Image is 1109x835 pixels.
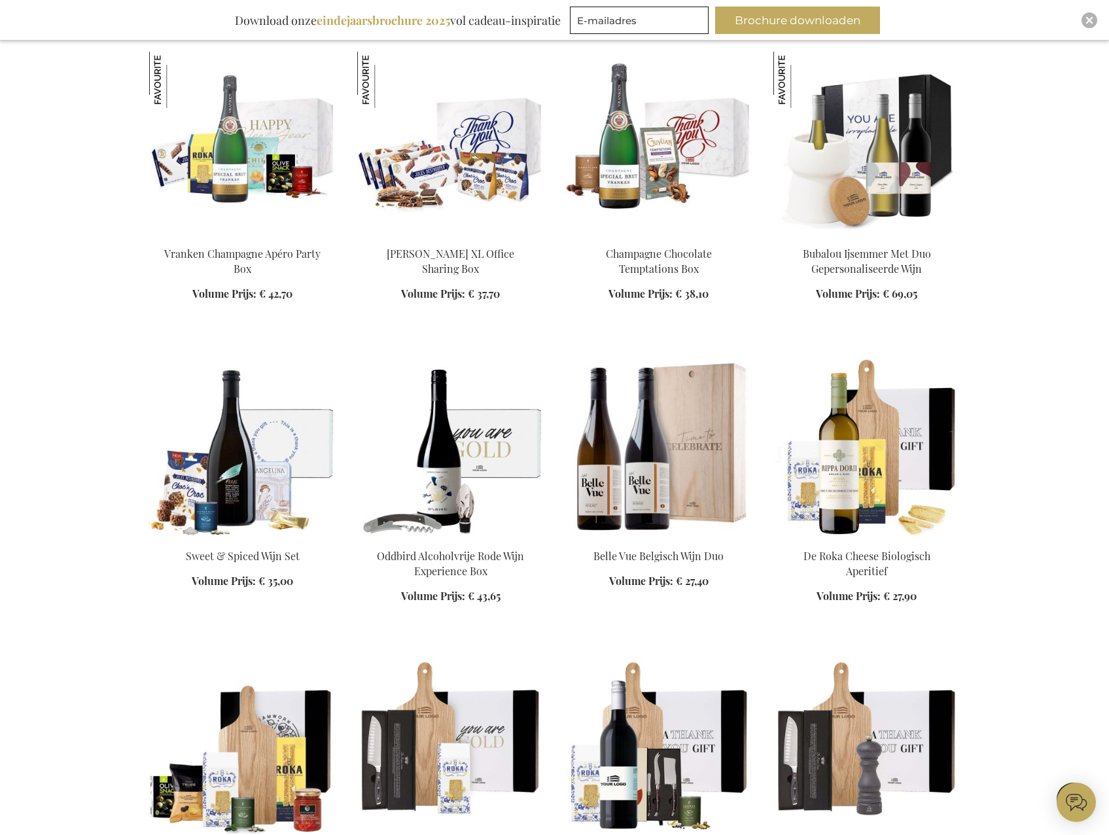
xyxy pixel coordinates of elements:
[676,574,709,588] span: € 27,40
[609,574,709,589] a: Volume Prijs: € 27,40
[565,354,752,537] img: Belle Vue Belgisch Wijn Duo
[192,287,256,300] span: Volume Prijs:
[773,354,960,537] img: De Roka Cheese Biologisch Aperitief
[675,287,709,300] span: € 38,10
[1082,12,1097,28] div: Close
[468,287,500,300] span: € 37,70
[570,7,709,34] input: E-mailadres
[565,532,752,544] a: Belle Vue Belgisch Wijn Duo
[401,589,465,603] span: Volume Prijs:
[401,589,501,604] a: Volume Prijs: € 43,65
[317,12,450,28] b: eindejaarsbrochure 2025
[817,589,881,603] span: Volume Prijs:
[357,52,414,108] img: Jules Destrooper XL Office Sharing Box
[570,7,713,38] form: marketing offers and promotions
[773,532,960,544] a: De Roka Cheese Biologisch Aperitief
[192,287,292,302] a: Volume Prijs: € 42,70
[883,287,917,300] span: € 69,05
[1057,783,1096,822] iframe: belco-activator-frame
[773,52,960,235] img: Bubalou Ijsemmer Met Duo Gepersonaliseerde Wijn
[357,230,544,242] a: Jules Destrooper XL Office Sharing Box Jules Destrooper XL Office Sharing Box
[357,354,544,537] img: Oddbird Non-Alcoholic Red Wine Experience Box
[715,7,880,34] button: Brochure downloaden
[357,532,544,544] a: Oddbird Non-Alcoholic Red Wine Experience Box
[186,549,300,563] a: Sweet & Spiced Wijn Set
[149,532,336,544] a: Sweet & Spiced Wine Set
[401,287,465,300] span: Volume Prijs:
[816,287,917,302] a: Volume Prijs: € 69,05
[606,247,712,275] a: Champagne Chocolate Temptations Box
[149,52,336,235] img: Vranken Champagne Apéro Party Box
[773,52,830,108] img: Bubalou Ijsemmer Met Duo Gepersonaliseerde Wijn
[164,247,321,275] a: Vranken Champagne Apéro Party Box
[149,354,336,537] img: Sweet & Spiced Wine Set
[387,247,514,275] a: [PERSON_NAME] XL Office Sharing Box
[608,287,673,300] span: Volume Prijs:
[773,230,960,242] a: Bubalou Ijsemmer Met Duo Gepersonaliseerde Wijn Bubalou Ijsemmer Met Duo Gepersonaliseerde Wijn
[565,230,752,242] a: Champagne Chocolate Temptations Box
[192,574,256,588] span: Volume Prijs:
[608,287,709,302] a: Volume Prijs: € 38,10
[883,589,917,603] span: € 27,90
[192,574,293,589] a: Volume Prijs: € 35,00
[565,52,752,235] img: Champagne Chocolate Temptations Box
[149,52,205,108] img: Vranken Champagne Apéro Party Box
[803,247,931,275] a: Bubalou Ijsemmer Met Duo Gepersonaliseerde Wijn
[593,549,724,563] a: Belle Vue Belgisch Wijn Duo
[468,589,501,603] span: € 43,65
[816,287,880,300] span: Volume Prijs:
[259,287,292,300] span: € 42,70
[149,230,336,242] a: Vranken Champagne Apéro Party Box Vranken Champagne Apéro Party Box
[357,52,544,235] img: Jules Destrooper XL Office Sharing Box
[377,549,524,578] a: Oddbird Alcoholvrije Rode Wijn Experience Box
[803,549,930,578] a: De Roka Cheese Biologisch Aperitief
[401,287,500,302] a: Volume Prijs: € 37,70
[609,574,673,588] span: Volume Prijs:
[1085,16,1093,24] img: Close
[817,589,917,604] a: Volume Prijs: € 27,90
[258,574,293,588] span: € 35,00
[229,7,567,34] div: Download onze vol cadeau-inspiratie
